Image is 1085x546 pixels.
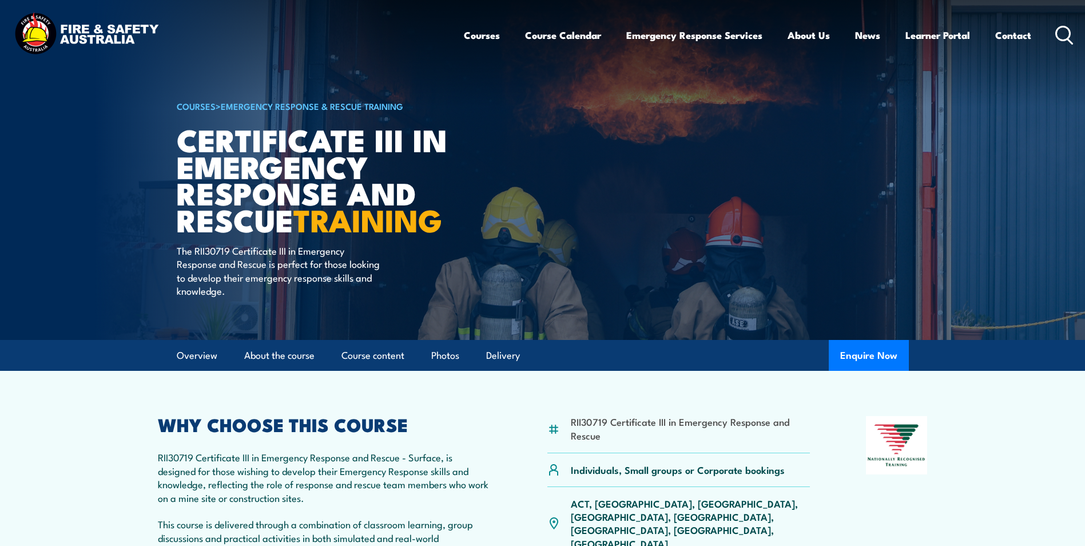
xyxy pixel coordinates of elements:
a: COURSES [177,100,216,112]
button: Enquire Now [829,340,909,371]
h6: > [177,99,459,113]
a: News [855,20,880,50]
a: Overview [177,341,217,371]
li: RII30719 Certificate III in Emergency Response and Rescue [571,415,810,442]
a: Emergency Response Services [626,20,762,50]
a: Course content [341,341,404,371]
a: Courses [464,20,500,50]
a: Photos [431,341,459,371]
p: Individuals, Small groups or Corporate bookings [571,463,785,476]
a: About Us [788,20,830,50]
strong: TRAINING [293,195,442,243]
h2: WHY CHOOSE THIS COURSE [158,416,492,432]
a: Contact [995,20,1031,50]
a: Delivery [486,341,520,371]
a: Learner Portal [905,20,970,50]
p: The RII30719 Certificate III in Emergency Response and Rescue is perfect for those looking to dev... [177,244,385,298]
a: Emergency Response & Rescue Training [221,100,403,112]
img: Nationally Recognised Training logo. [866,416,928,474]
a: Course Calendar [525,20,601,50]
a: About the course [244,341,315,371]
h1: Certificate III in Emergency Response and Rescue [177,126,459,233]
